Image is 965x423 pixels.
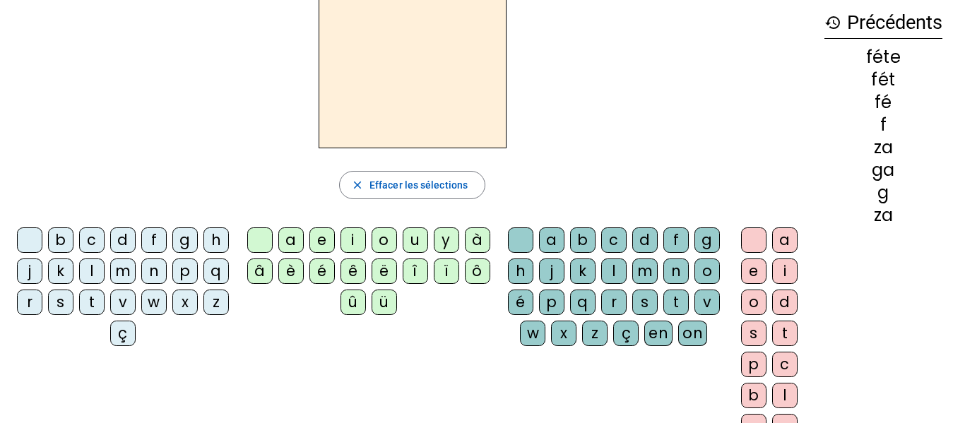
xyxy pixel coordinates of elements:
[110,290,136,315] div: v
[772,290,798,315] div: d
[694,290,720,315] div: v
[141,258,167,284] div: n
[17,258,42,284] div: j
[434,258,459,284] div: ï
[741,258,766,284] div: e
[141,290,167,315] div: w
[110,321,136,346] div: ç
[351,179,364,191] mat-icon: close
[369,177,468,193] span: Effacer les sélections
[570,290,596,315] div: q
[403,227,428,253] div: u
[372,258,397,284] div: ë
[48,290,73,315] div: s
[582,321,608,346] div: z
[824,94,942,111] div: fé
[539,258,564,284] div: j
[278,227,304,253] div: a
[601,227,627,253] div: c
[824,184,942,201] div: g
[632,227,658,253] div: d
[824,7,942,39] h3: Précédents
[601,258,627,284] div: l
[741,383,766,408] div: b
[508,258,533,284] div: h
[570,227,596,253] div: b
[663,290,689,315] div: t
[539,290,564,315] div: p
[824,14,841,31] mat-icon: history
[632,290,658,315] div: s
[601,290,627,315] div: r
[520,321,545,346] div: w
[741,290,766,315] div: o
[372,227,397,253] div: o
[434,227,459,253] div: y
[632,258,658,284] div: m
[644,321,673,346] div: en
[79,290,105,315] div: t
[110,258,136,284] div: m
[172,227,198,253] div: g
[465,258,490,284] div: ô
[824,117,942,133] div: f
[341,227,366,253] div: i
[203,290,229,315] div: z
[172,290,198,315] div: x
[694,258,720,284] div: o
[824,71,942,88] div: fét
[678,321,707,346] div: on
[17,290,42,315] div: r
[341,290,366,315] div: û
[824,49,942,66] div: féte
[372,290,397,315] div: ü
[465,227,490,253] div: à
[741,352,766,377] div: p
[309,227,335,253] div: e
[694,227,720,253] div: g
[824,162,942,179] div: ga
[79,227,105,253] div: c
[79,258,105,284] div: l
[772,383,798,408] div: l
[48,227,73,253] div: b
[772,227,798,253] div: a
[772,352,798,377] div: c
[403,258,428,284] div: î
[741,321,766,346] div: s
[663,227,689,253] div: f
[203,258,229,284] div: q
[341,258,366,284] div: ê
[570,258,596,284] div: k
[551,321,576,346] div: x
[824,139,942,156] div: za
[539,227,564,253] div: a
[203,227,229,253] div: h
[508,290,533,315] div: é
[772,258,798,284] div: i
[278,258,304,284] div: è
[141,227,167,253] div: f
[613,321,639,346] div: ç
[339,171,485,199] button: Effacer les sélections
[48,258,73,284] div: k
[824,207,942,224] div: za
[172,258,198,284] div: p
[247,258,273,284] div: â
[110,227,136,253] div: d
[309,258,335,284] div: é
[772,321,798,346] div: t
[663,258,689,284] div: n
